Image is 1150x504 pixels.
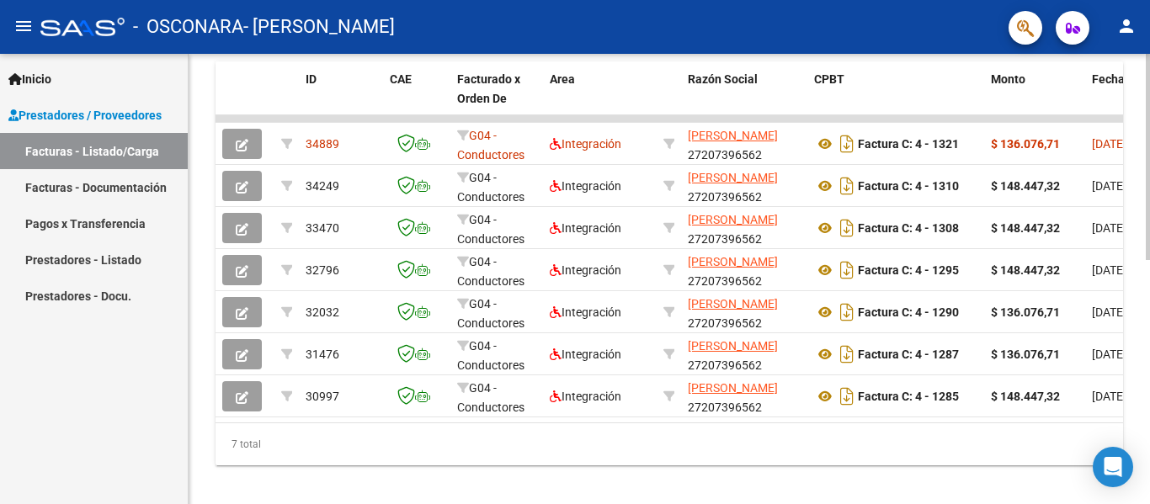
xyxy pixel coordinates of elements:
[1092,137,1126,151] span: [DATE]
[1092,179,1126,193] span: [DATE]
[688,168,801,204] div: 27207396562
[688,72,758,86] span: Razón Social
[688,339,778,353] span: [PERSON_NAME]
[457,213,528,265] span: G04 - Conductores Navales MDQ
[836,257,858,284] i: Descargar documento
[858,221,959,235] strong: Factura C: 4 - 1308
[858,305,959,319] strong: Factura C: 4 - 1290
[550,390,621,403] span: Integración
[688,252,801,288] div: 27207396562
[991,72,1025,86] span: Monto
[550,347,621,361] span: Integración
[688,129,778,142] span: [PERSON_NAME]
[688,379,801,414] div: 27207396562
[991,221,1060,235] strong: $ 148.447,32
[457,381,528,433] span: G04 - Conductores Navales MDQ
[836,341,858,368] i: Descargar documento
[457,129,528,181] span: G04 - Conductores Navales MDQ
[243,8,395,45] span: - [PERSON_NAME]
[688,171,778,184] span: [PERSON_NAME]
[688,294,801,330] div: 27207396562
[306,305,339,319] span: 32032
[216,423,1123,465] div: 7 total
[550,221,621,235] span: Integración
[836,172,858,199] i: Descargar documento
[1116,16,1137,36] mat-icon: person
[836,215,858,241] i: Descargar documento
[383,61,450,135] datatable-header-cell: CAE
[688,126,801,162] div: 27207396562
[550,263,621,277] span: Integración
[306,179,339,193] span: 34249
[306,221,339,235] span: 33470
[836,299,858,326] i: Descargar documento
[1093,447,1133,487] div: Open Intercom Messenger
[457,297,528,349] span: G04 - Conductores Navales MDQ
[550,137,621,151] span: Integración
[858,137,959,151] strong: Factura C: 4 - 1321
[807,61,984,135] datatable-header-cell: CPBT
[306,347,339,361] span: 31476
[688,213,778,226] span: [PERSON_NAME]
[858,390,959,403] strong: Factura C: 4 - 1285
[1092,221,1126,235] span: [DATE]
[306,72,317,86] span: ID
[457,72,520,105] span: Facturado x Orden De
[991,179,1060,193] strong: $ 148.447,32
[991,347,1060,361] strong: $ 136.076,71
[8,70,51,88] span: Inicio
[688,381,778,395] span: [PERSON_NAME]
[306,390,339,403] span: 30997
[457,339,528,391] span: G04 - Conductores Navales MDQ
[991,263,1060,277] strong: $ 148.447,32
[836,130,858,157] i: Descargar documento
[688,337,801,372] div: 27207396562
[390,72,412,86] span: CAE
[858,347,959,361] strong: Factura C: 4 - 1287
[1092,305,1126,319] span: [DATE]
[688,297,778,310] span: [PERSON_NAME]
[8,106,162,125] span: Prestadores / Proveedores
[450,61,543,135] datatable-header-cell: Facturado x Orden De
[133,8,243,45] span: - OSCONARA
[306,263,339,277] span: 32796
[1092,390,1126,403] span: [DATE]
[991,305,1060,319] strong: $ 136.076,71
[688,210,801,246] div: 27207396562
[681,61,807,135] datatable-header-cell: Razón Social
[306,137,339,151] span: 34889
[13,16,34,36] mat-icon: menu
[550,305,621,319] span: Integración
[991,390,1060,403] strong: $ 148.447,32
[1092,347,1126,361] span: [DATE]
[984,61,1085,135] datatable-header-cell: Monto
[543,61,657,135] datatable-header-cell: Area
[550,179,621,193] span: Integración
[1092,263,1126,277] span: [DATE]
[991,137,1060,151] strong: $ 136.076,71
[858,179,959,193] strong: Factura C: 4 - 1310
[814,72,844,86] span: CPBT
[688,255,778,268] span: [PERSON_NAME]
[858,263,959,277] strong: Factura C: 4 - 1295
[457,171,528,223] span: G04 - Conductores Navales MDQ
[299,61,383,135] datatable-header-cell: ID
[457,255,528,307] span: G04 - Conductores Navales MDQ
[550,72,575,86] span: Area
[836,383,858,410] i: Descargar documento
